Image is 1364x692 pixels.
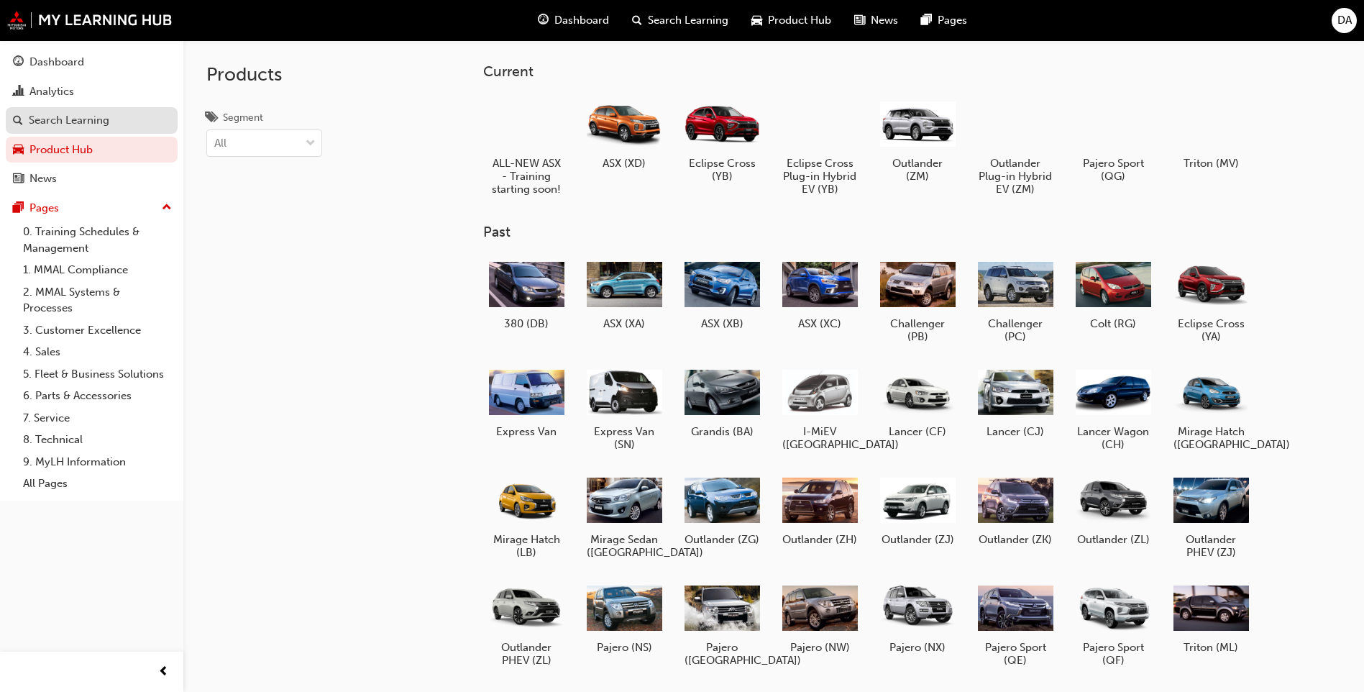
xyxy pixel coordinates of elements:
[17,221,178,259] a: 0. Training Schedules & Management
[768,12,831,29] span: Product Hub
[581,91,667,175] a: ASX (XD)
[587,641,662,654] h5: Pajero (NS)
[526,6,621,35] a: guage-iconDashboard
[972,468,1058,552] a: Outlander (ZK)
[206,112,217,125] span: tags-icon
[874,91,961,188] a: Outlander (ZM)
[554,12,609,29] span: Dashboard
[1173,317,1249,343] h5: Eclipse Cross (YA)
[679,252,765,336] a: ASX (XB)
[880,157,956,183] h5: Outlander (ZM)
[17,473,178,495] a: All Pages
[679,468,765,552] a: Outlander (ZG)
[1076,317,1151,330] h5: Colt (RG)
[685,317,760,330] h5: ASX (XB)
[921,12,932,29] span: pages-icon
[777,576,863,660] a: Pajero (NW)
[587,533,662,559] h5: Mirage Sedan ([GEOGRAPHIC_DATA])
[777,91,863,201] a: Eclipse Cross Plug-in Hybrid EV (YB)
[632,12,642,29] span: search-icon
[871,12,898,29] span: News
[685,157,760,183] h5: Eclipse Cross (YB)
[206,63,322,86] h2: Products
[6,165,178,192] a: News
[978,425,1053,438] h5: Lancer (CJ)
[648,12,728,29] span: Search Learning
[6,46,178,195] button: DashboardAnalyticsSearch LearningProduct HubNews
[972,360,1058,444] a: Lancer (CJ)
[679,360,765,444] a: Grandis (BA)
[880,533,956,546] h5: Outlander (ZJ)
[1168,252,1254,349] a: Eclipse Cross (YA)
[29,170,57,187] div: News
[1168,468,1254,565] a: Outlander PHEV (ZJ)
[1070,576,1156,673] a: Pajero Sport (QF)
[978,317,1053,343] h5: Challenger (PC)
[679,91,765,188] a: Eclipse Cross (YB)
[782,157,858,196] h5: Eclipse Cross Plug-in Hybrid EV (YB)
[1076,157,1151,183] h5: Pajero Sport (QG)
[6,49,178,76] a: Dashboard
[223,111,263,125] div: Segment
[483,576,569,673] a: Outlander PHEV (ZL)
[162,199,172,217] span: up-icon
[214,135,226,152] div: All
[17,407,178,429] a: 7. Service
[1168,91,1254,175] a: Triton (MV)
[581,576,667,660] a: Pajero (NS)
[29,200,59,217] div: Pages
[17,281,178,319] a: 2. MMAL Systems & Processes
[1076,533,1151,546] h5: Outlander (ZL)
[978,157,1053,196] h5: Outlander Plug-in Hybrid EV (ZM)
[880,425,956,438] h5: Lancer (CF)
[17,363,178,386] a: 5. Fleet & Business Solutions
[483,360,569,444] a: Express Van
[621,6,740,35] a: search-iconSearch Learning
[489,533,564,559] h5: Mirage Hatch (LB)
[1070,468,1156,552] a: Outlander (ZL)
[685,533,760,546] h5: Outlander (ZG)
[874,252,961,349] a: Challenger (PB)
[978,533,1053,546] h5: Outlander (ZK)
[587,317,662,330] h5: ASX (XA)
[13,56,24,69] span: guage-icon
[483,468,569,565] a: Mirage Hatch (LB)
[782,317,858,330] h5: ASX (XC)
[1070,360,1156,457] a: Lancer Wagon (CH)
[6,107,178,134] a: Search Learning
[1332,8,1357,33] button: DA
[1173,533,1249,559] h5: Outlander PHEV (ZJ)
[17,451,178,473] a: 9. MyLH Information
[17,429,178,451] a: 8. Technical
[1076,641,1151,667] h5: Pajero Sport (QF)
[1173,641,1249,654] h5: Triton (ML)
[782,425,858,451] h5: I-MiEV ([GEOGRAPHIC_DATA])
[910,6,979,35] a: pages-iconPages
[874,576,961,660] a: Pajero (NX)
[6,78,178,105] a: Analytics
[777,252,863,336] a: ASX (XC)
[581,360,667,457] a: Express Van (SN)
[581,252,667,336] a: ASX (XA)
[17,385,178,407] a: 6. Parts & Accessories
[1168,360,1254,457] a: Mirage Hatch ([GEOGRAPHIC_DATA])
[17,341,178,363] a: 4. Sales
[29,112,109,129] div: Search Learning
[6,195,178,222] button: Pages
[1070,252,1156,336] a: Colt (RG)
[777,468,863,552] a: Outlander (ZH)
[782,533,858,546] h5: Outlander (ZH)
[1173,425,1249,451] h5: Mirage Hatch ([GEOGRAPHIC_DATA])
[740,6,843,35] a: car-iconProduct Hub
[483,91,569,201] a: ALL-NEW ASX - Training starting soon!
[972,252,1058,349] a: Challenger (PC)
[489,157,564,196] h5: ALL-NEW ASX - Training starting soon!
[6,137,178,163] a: Product Hub
[751,12,762,29] span: car-icon
[1070,91,1156,188] a: Pajero Sport (QG)
[938,12,967,29] span: Pages
[489,317,564,330] h5: 380 (DB)
[13,144,24,157] span: car-icon
[1337,12,1352,29] span: DA
[306,135,316,153] span: down-icon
